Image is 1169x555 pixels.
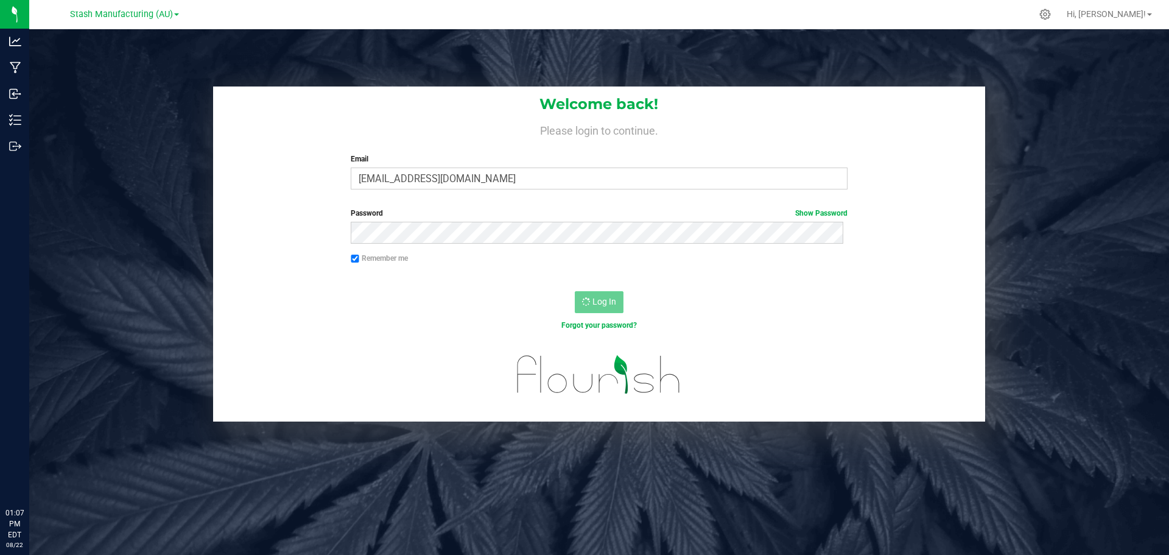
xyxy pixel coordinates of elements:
[9,114,21,126] inline-svg: Inventory
[561,321,637,330] a: Forgot your password?
[70,9,173,19] span: Stash Manufacturing (AU)
[351,209,383,217] span: Password
[795,209,848,217] a: Show Password
[502,344,695,406] img: flourish_logo.svg
[351,253,408,264] label: Remember me
[9,88,21,100] inline-svg: Inbound
[575,291,623,313] button: Log In
[592,297,616,306] span: Log In
[9,35,21,48] inline-svg: Analytics
[9,140,21,152] inline-svg: Outbound
[351,154,847,164] label: Email
[5,507,24,540] p: 01:07 PM EDT
[1037,9,1053,20] div: Manage settings
[1067,9,1146,19] span: Hi, [PERSON_NAME]!
[213,122,985,136] h4: Please login to continue.
[9,62,21,74] inline-svg: Manufacturing
[5,540,24,550] p: 08/22
[213,96,985,112] h1: Welcome back!
[351,255,359,263] input: Remember me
